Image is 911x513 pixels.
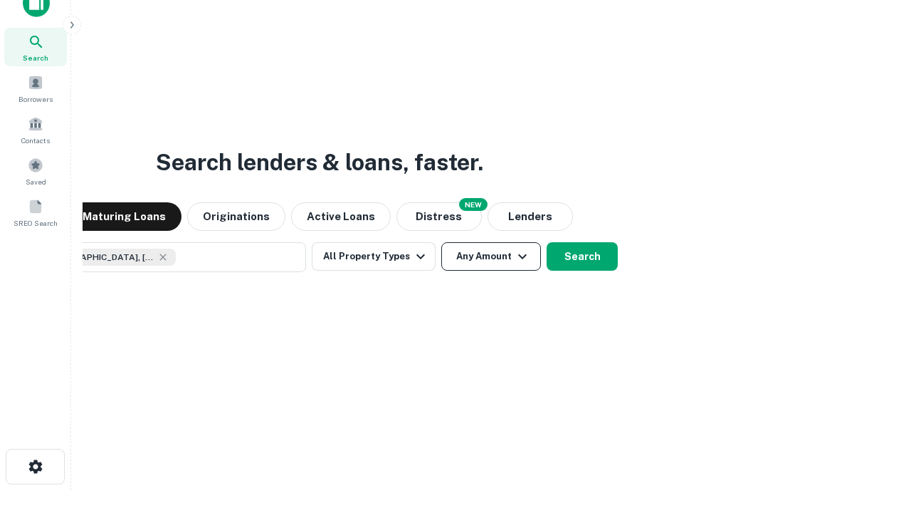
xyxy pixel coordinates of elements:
[459,198,488,211] div: NEW
[14,217,58,229] span: SREO Search
[4,69,67,108] a: Borrowers
[840,399,911,467] iframe: Chat Widget
[4,28,67,66] a: Search
[396,202,482,231] button: Search distressed loans with lien and other non-mortgage details.
[4,152,67,190] a: Saved
[156,145,483,180] h3: Search lenders & loans, faster.
[23,52,48,63] span: Search
[48,251,154,264] span: [GEOGRAPHIC_DATA], [GEOGRAPHIC_DATA], [GEOGRAPHIC_DATA]
[187,202,285,231] button: Originations
[19,93,53,105] span: Borrowers
[4,193,67,232] a: SREO Search
[291,202,391,231] button: Active Loans
[312,242,436,271] button: All Property Types
[4,110,67,149] a: Contacts
[67,202,181,231] button: Maturing Loans
[26,176,46,187] span: Saved
[441,242,541,271] button: Any Amount
[547,242,618,271] button: Search
[21,135,50,146] span: Contacts
[21,242,306,272] button: [GEOGRAPHIC_DATA], [GEOGRAPHIC_DATA], [GEOGRAPHIC_DATA]
[488,202,573,231] button: Lenders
